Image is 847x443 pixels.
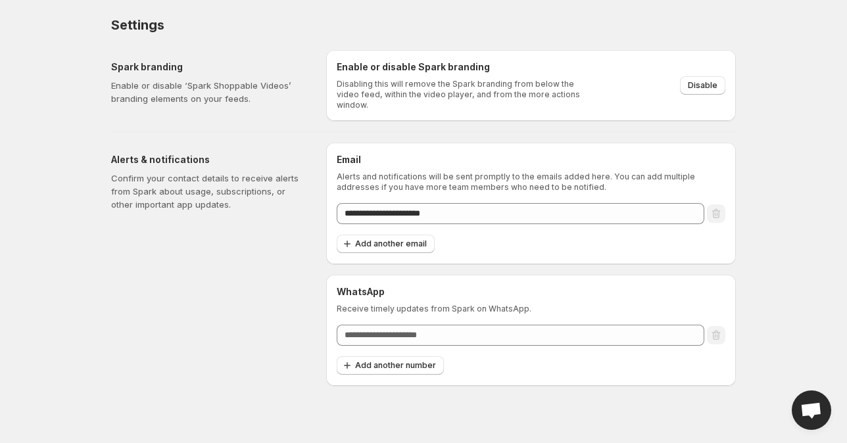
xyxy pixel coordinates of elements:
p: Enable or disable ‘Spark Shoppable Videos’ branding elements on your feeds. [111,79,305,105]
div: Open chat [792,390,831,430]
span: Settings [111,17,164,33]
h6: Email [337,153,725,166]
p: Disabling this will remove the Spark branding from below the video feed, within the video player,... [337,79,589,110]
h5: Alerts & notifications [111,153,305,166]
h5: Spark branding [111,60,305,74]
span: Add another email [355,239,427,249]
span: Disable [688,80,717,91]
p: Confirm your contact details to receive alerts from Spark about usage, subscriptions, or other im... [111,172,305,211]
span: Add another number [355,360,436,371]
h6: WhatsApp [337,285,725,298]
button: Disable [680,76,725,95]
button: Add another number [337,356,444,375]
button: Add another email [337,235,435,253]
p: Alerts and notifications will be sent promptly to the emails added here. You can add multiple add... [337,172,725,193]
h6: Enable or disable Spark branding [337,60,589,74]
p: Receive timely updates from Spark on WhatsApp. [337,304,725,314]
